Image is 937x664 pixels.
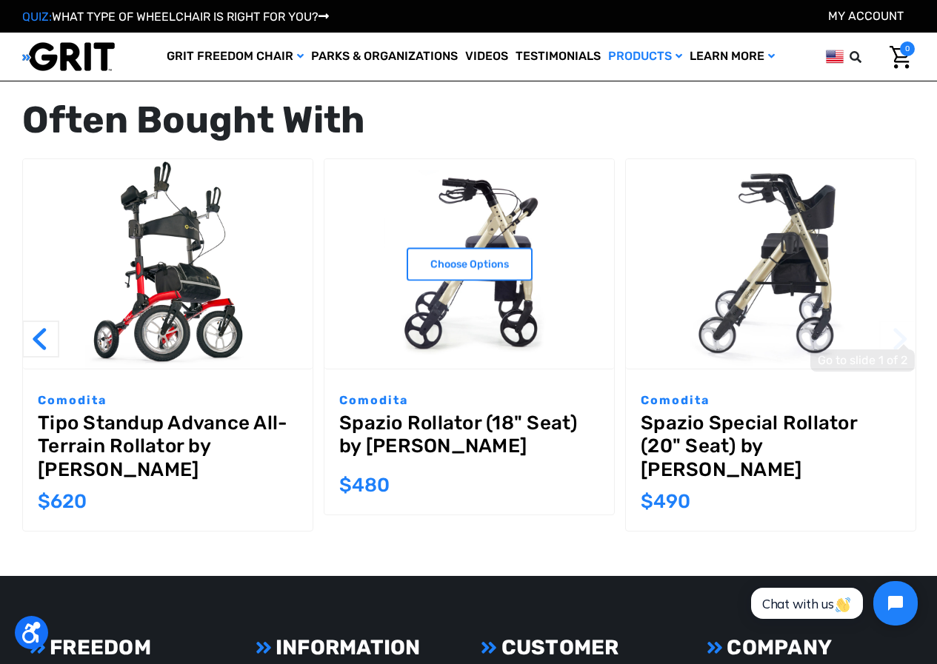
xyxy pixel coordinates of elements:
[828,9,904,23] a: Account
[481,635,681,660] h3: CUSTOMER
[38,412,298,481] a: Tipo Standup Advance All-Terrain Rollator by Comodita,$620.00
[339,392,599,409] p: Comodita
[641,490,690,513] span: $490
[626,159,916,369] a: Spazio Special Rollator (20" Seat) by Comodita,$490.00
[735,569,930,638] iframe: Tidio Chat
[890,46,911,69] img: Cart
[407,247,533,281] a: Choose Options
[324,159,614,369] a: Spazio Rollator (18" Seat) by Comodita,$480.00
[23,159,313,369] a: Tipo Standup Advance All-Terrain Rollator by Comodita,$620.00
[856,41,878,73] input: Search
[324,159,614,369] img: Spazio Rollator (18" Seat) by Comodita
[339,474,390,497] span: $480
[604,33,686,81] a: Products
[641,412,901,481] a: Spazio Special Rollator (20" Seat) by Comodita,$490.00
[686,33,778,81] a: Learn More
[23,159,313,369] img: Tipo Standup Advance All-Terrain Rollator by Comodita
[826,47,844,66] img: us.png
[163,33,307,81] a: GRIT Freedom Chair
[38,490,87,513] span: $620
[461,33,512,81] a: Videos
[641,392,901,409] p: Comodita
[256,635,456,660] h3: INFORMATION
[878,41,915,73] a: Cart with 0 items
[22,41,115,72] img: GRIT All-Terrain Wheelchair and Mobility Equipment
[22,321,59,358] button: Go to slide 1 of 2
[626,159,916,369] img: Spazio Special Rollator (20" Seat) by Comodita
[38,392,298,409] p: Comodita
[879,321,916,358] button: Go to slide 1 of 2
[307,33,461,81] a: Parks & Organizations
[707,635,907,660] h3: COMPANY
[22,10,329,24] a: QUIZ:WHAT TYPE OF WHEELCHAIR IS RIGHT FOR YOU?
[339,412,599,465] a: Spazio Rollator (18" Seat) by Comodita,$480.00
[22,10,52,24] span: QUIZ:
[900,41,915,56] span: 0
[512,33,604,81] a: Testimonials
[22,100,915,141] div: Often Bought With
